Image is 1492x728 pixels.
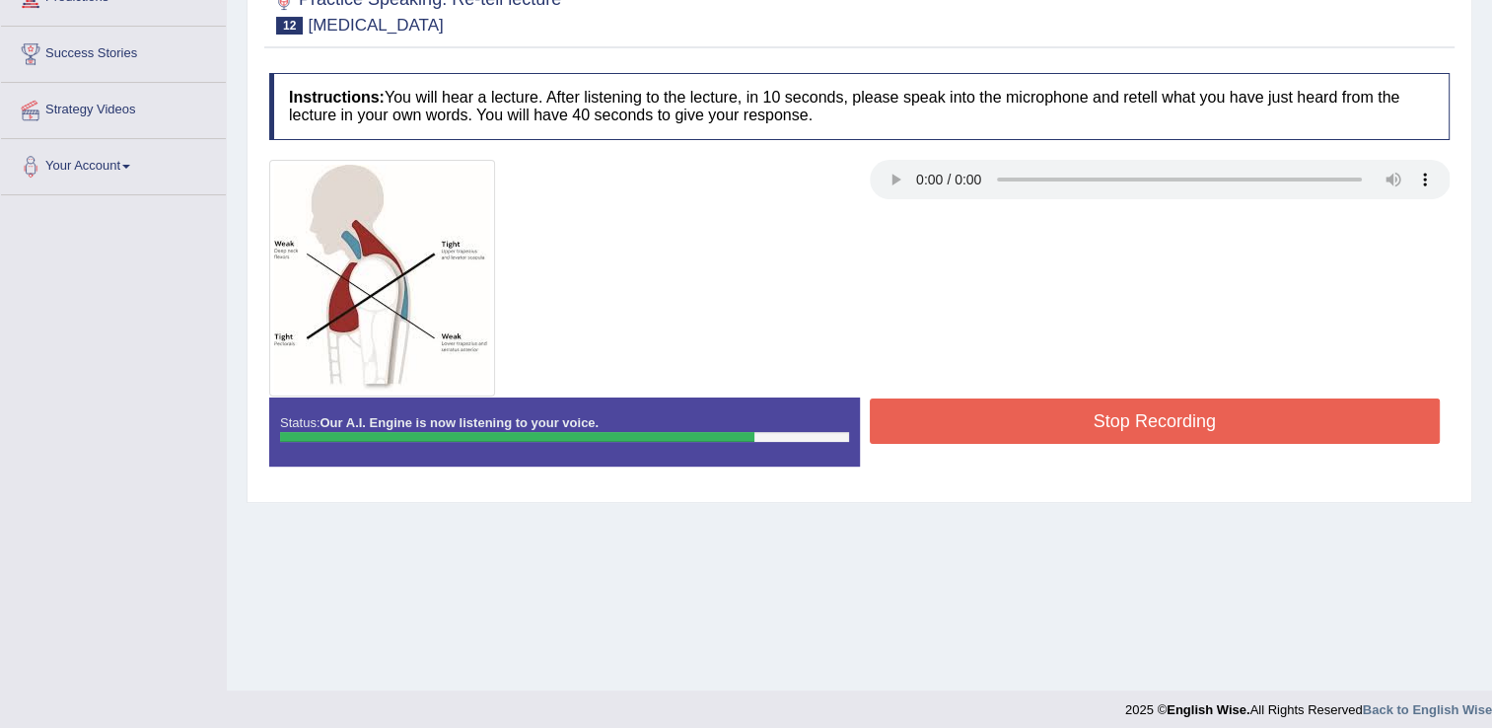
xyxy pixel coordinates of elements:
h4: You will hear a lecture. After listening to the lecture, in 10 seconds, please speak into the mic... [269,73,1450,139]
a: Success Stories [1,27,226,76]
b: Instructions: [289,89,385,106]
div: Status: [269,398,860,467]
a: Strategy Videos [1,83,226,132]
a: Your Account [1,139,226,188]
a: Back to English Wise [1363,702,1492,717]
small: [MEDICAL_DATA] [308,16,443,35]
strong: Our A.I. Engine is now listening to your voice. [320,415,599,430]
button: Stop Recording [870,399,1441,444]
div: 2025 © All Rights Reserved [1125,691,1492,719]
span: 12 [276,17,303,35]
strong: English Wise. [1167,702,1249,717]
